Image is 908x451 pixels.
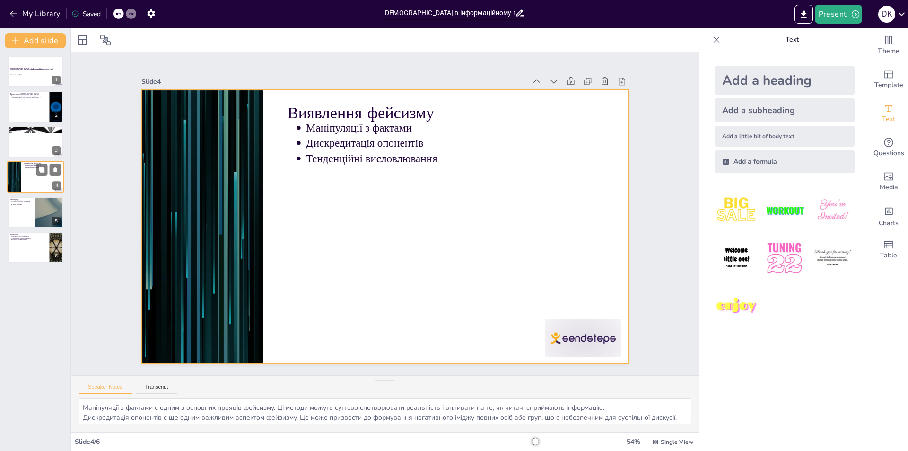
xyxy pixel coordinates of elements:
div: D K [878,6,895,23]
p: Боротьба з дезінформацією [12,239,46,241]
p: [DEMOGRAPHIC_DATA] охоплює різні аспекти [12,96,46,98]
p: Тенденційні висловлювання [26,168,61,170]
div: 2 [8,91,63,122]
div: 54 % [622,437,645,446]
p: Кількість номерів - 12 [12,133,61,135]
p: Аналіз ілюстрацій [12,203,33,205]
div: 5 [52,217,61,225]
button: Present [815,5,862,24]
span: Text [882,114,895,124]
div: 2 [52,111,61,120]
div: 4 [52,182,61,190]
p: Дискредитація опонентів [358,104,608,292]
button: D K [878,5,895,24]
div: Add a heading [715,66,855,95]
img: 1.jpeg [715,188,759,232]
div: Add a little bit of body text [715,126,855,147]
span: Position [100,35,111,46]
button: Add slide [5,33,66,48]
p: Text [724,28,860,51]
div: 5 [8,197,63,228]
div: Add a formula [715,150,855,173]
input: Insert title [383,6,515,20]
p: Виявлення фейсизму [359,66,628,270]
textarea: Маніпуляції з фактами є одним з основних проявів фейсизму. Ці методи можуть суттєво спотворювати ... [79,398,691,424]
p: Вплив на громадську думку [12,98,46,100]
p: Ілюстрації [10,198,33,201]
p: Дискредитація опонентів [26,167,61,168]
div: 6 [52,252,61,260]
span: Theme [878,46,899,56]
p: Generated with [URL] [10,74,61,76]
p: Обране джерело - газета "Приклад" [12,130,61,132]
div: 1 [52,76,61,84]
p: Виявлення фейсизму [24,162,61,165]
div: Add images, graphics, shapes or video [870,165,908,199]
span: Template [874,80,903,90]
p: [PERSON_NAME] з прикладами [12,200,33,202]
div: Layout [75,33,90,48]
strong: [DEMOGRAPHIC_DATA] в інформаційному просторі [10,68,53,70]
div: 4 [7,161,64,193]
span: Charts [879,218,899,229]
button: Duplicate Slide [36,164,47,176]
p: Маніпуляції з фактами [26,165,61,167]
p: Висновки [10,233,47,236]
button: Export to PowerPoint [794,5,813,24]
button: My Library [7,6,64,21]
span: Media [880,182,898,193]
p: Візуальні елементи [12,202,33,204]
button: Delete Slide [50,164,61,176]
p: Тенденційні висловлювання [349,116,599,304]
button: Transcript [136,384,178,394]
span: Single View [661,438,693,446]
p: Дослідження явища "фейсизму" через призму ЗМІ, мета-аналіз його виявів у газетах та журналах. [10,71,61,74]
p: Визначення [DEMOGRAPHIC_DATA] [10,92,47,95]
img: 7.jpeg [715,284,759,328]
div: Get real-time input from your audience [870,131,908,165]
p: Методологія дослідження [10,128,61,131]
div: Add charts and graphs [870,199,908,233]
div: Change the overall theme [870,28,908,62]
img: 5.jpeg [762,236,806,280]
img: 4.jpeg [715,236,759,280]
div: Add a table [870,233,908,267]
div: Slide 4 / 6 [75,437,522,446]
button: Speaker Notes [79,384,132,394]
p: Необхідність критичного мислення [12,237,46,239]
p: Період дослідження - 6 місяців [12,132,61,133]
p: [DEMOGRAPHIC_DATA] визначається дезінформацією [12,95,46,97]
div: Add ready made slides [870,62,908,97]
div: Add text boxes [870,97,908,131]
span: Questions [873,148,904,159]
img: 6.jpeg [811,236,855,280]
p: Вплив на суспільну свідомість [12,235,46,237]
div: 6 [8,232,63,263]
div: Add a subheading [715,98,855,122]
div: 3 [52,146,61,155]
img: 2.jpeg [762,188,806,232]
p: Маніпуляції з фактами [367,92,617,279]
span: Table [880,250,897,261]
img: 3.jpeg [811,188,855,232]
div: 1 [8,56,63,87]
div: 3 [8,126,63,158]
div: Saved [71,9,101,18]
